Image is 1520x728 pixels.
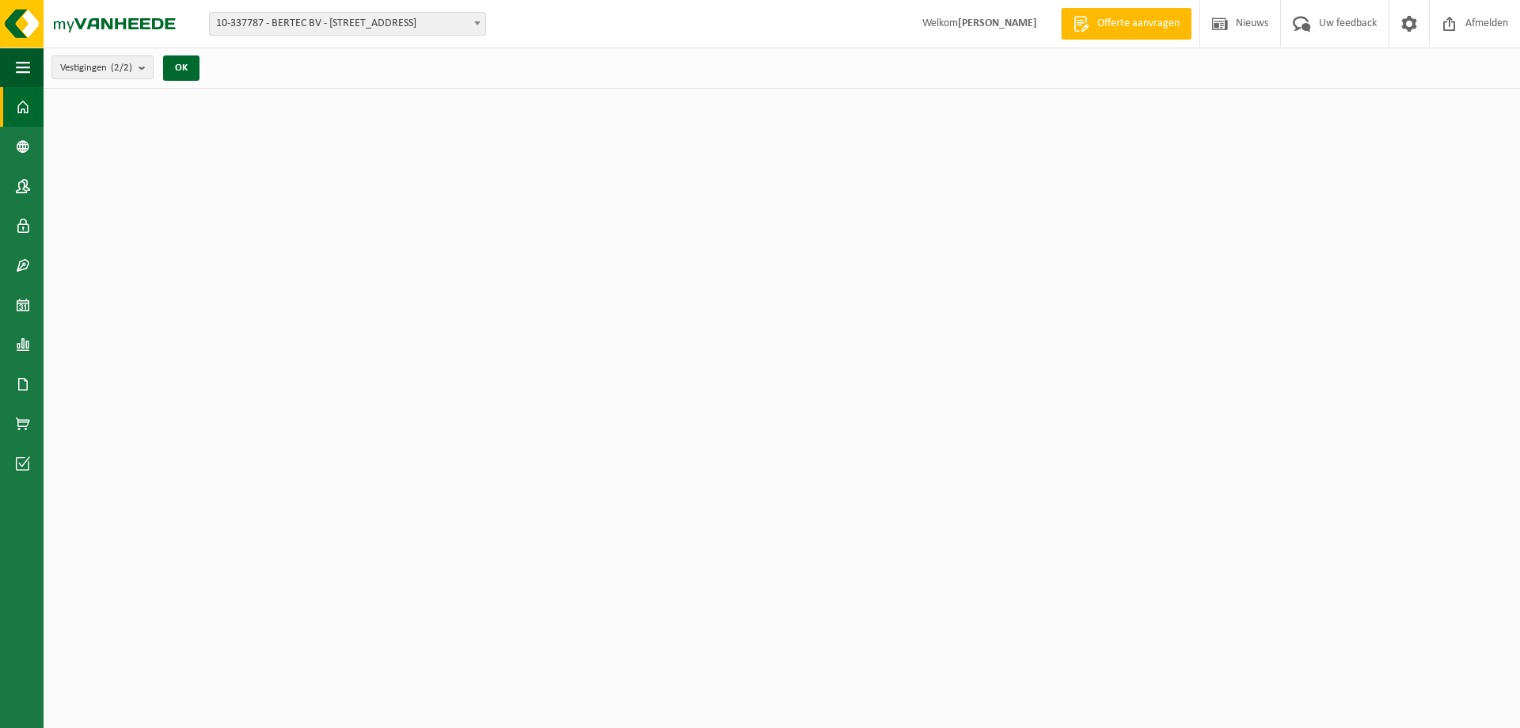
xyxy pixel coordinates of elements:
count: (2/2) [111,63,132,73]
span: Offerte aanvragen [1093,16,1184,32]
button: OK [163,55,199,81]
span: 10-337787 - BERTEC BV - 9810 NAZARETH, VENECOWEG 10 [210,13,485,35]
button: Vestigingen(2/2) [51,55,154,79]
a: Offerte aanvragen [1061,8,1191,40]
strong: [PERSON_NAME] [958,17,1037,29]
span: 10-337787 - BERTEC BV - 9810 NAZARETH, VENECOWEG 10 [209,12,486,36]
span: Vestigingen [60,56,132,80]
